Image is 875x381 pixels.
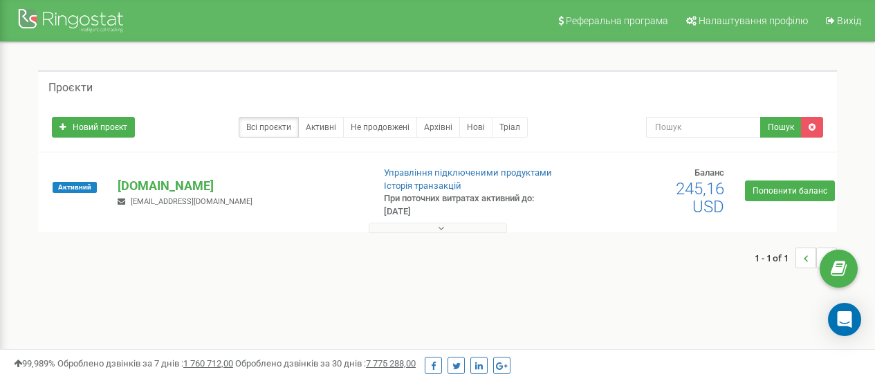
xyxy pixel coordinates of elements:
[52,117,135,138] a: Новий проєкт
[48,82,93,94] h5: Проєкти
[416,117,460,138] a: Архівні
[459,117,492,138] a: Нові
[745,180,835,201] a: Поповнити баланс
[699,15,808,26] span: Налаштування профілю
[646,117,761,138] input: Пошук
[384,180,461,191] a: Історія транзакцій
[384,167,552,178] a: Управління підключеними продуктами
[183,358,233,369] u: 1 760 712,00
[53,182,97,193] span: Активний
[828,303,861,336] div: Open Intercom Messenger
[694,167,724,178] span: Баланс
[492,117,528,138] a: Тріал
[384,192,561,218] p: При поточних витратах активний до: [DATE]
[298,117,344,138] a: Активні
[343,117,417,138] a: Не продовжені
[760,117,802,138] button: Пошук
[57,358,233,369] span: Оброблено дзвінків за 7 днів :
[239,117,299,138] a: Всі проєкти
[566,15,668,26] span: Реферальна програма
[837,15,861,26] span: Вихід
[366,358,416,369] u: 7 775 288,00
[235,358,416,369] span: Оброблено дзвінків за 30 днів :
[131,197,252,206] span: [EMAIL_ADDRESS][DOMAIN_NAME]
[755,234,837,282] nav: ...
[676,179,724,216] span: 245,16 USD
[14,358,55,369] span: 99,989%
[118,177,361,195] p: [DOMAIN_NAME]
[755,248,795,268] span: 1 - 1 of 1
